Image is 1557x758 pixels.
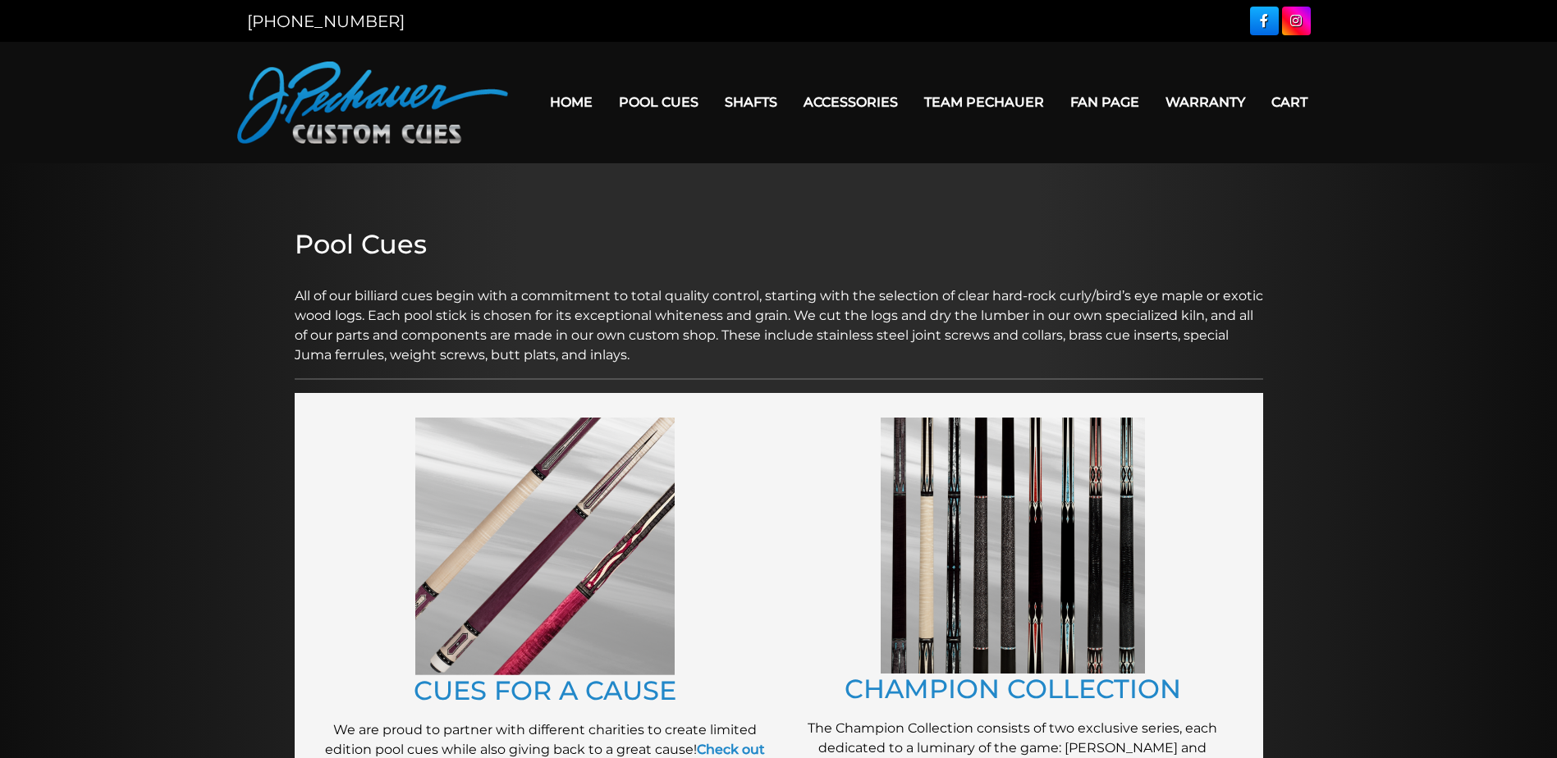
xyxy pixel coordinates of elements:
[237,62,508,144] img: Pechauer Custom Cues
[790,81,911,123] a: Accessories
[845,673,1181,705] a: CHAMPION COLLECTION
[537,81,606,123] a: Home
[1057,81,1152,123] a: Fan Page
[606,81,712,123] a: Pool Cues
[1258,81,1321,123] a: Cart
[911,81,1057,123] a: Team Pechauer
[295,267,1263,365] p: All of our billiard cues begin with a commitment to total quality control, starting with the sele...
[295,229,1263,260] h2: Pool Cues
[1152,81,1258,123] a: Warranty
[712,81,790,123] a: Shafts
[414,674,676,706] a: CUES FOR A CAUSE
[247,11,405,31] a: [PHONE_NUMBER]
